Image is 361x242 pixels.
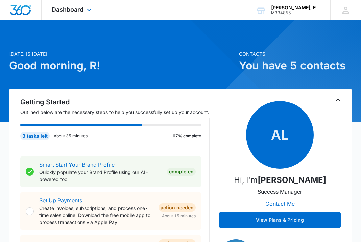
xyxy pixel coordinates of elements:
[9,50,235,57] p: [DATE] is [DATE]
[258,175,326,185] strong: [PERSON_NAME]
[20,97,210,107] h2: Getting Started
[39,204,153,226] p: Create invoices, subscriptions, and process one-time sales online. Download the free mobile app t...
[173,133,201,139] p: 67% complete
[39,161,115,168] a: Smart Start Your Brand Profile
[52,6,83,13] span: Dashboard
[20,108,210,116] p: Outlined below are the necessary steps to help you successfully set up your account.
[20,132,50,140] div: 3 tasks left
[271,5,320,10] div: account name
[162,213,196,219] span: About 15 minutes
[259,196,302,212] button: Contact Me
[334,96,342,104] button: Toggle Collapse
[258,188,302,196] p: Success Manager
[246,101,314,169] span: AL
[159,203,196,212] div: Action Needed
[167,168,196,176] div: Completed
[39,197,82,204] a: Set Up Payments
[239,57,352,74] h1: You have 5 contacts
[9,57,235,74] h1: Good morning, R!
[239,50,352,57] p: Contacts
[219,212,341,228] button: View Plans & Pricing
[234,174,326,186] p: Hi, I'm
[39,169,162,183] p: Quickly populate your Brand Profile using our AI-powered tool.
[54,133,88,139] p: About 35 minutes
[271,10,320,15] div: account id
